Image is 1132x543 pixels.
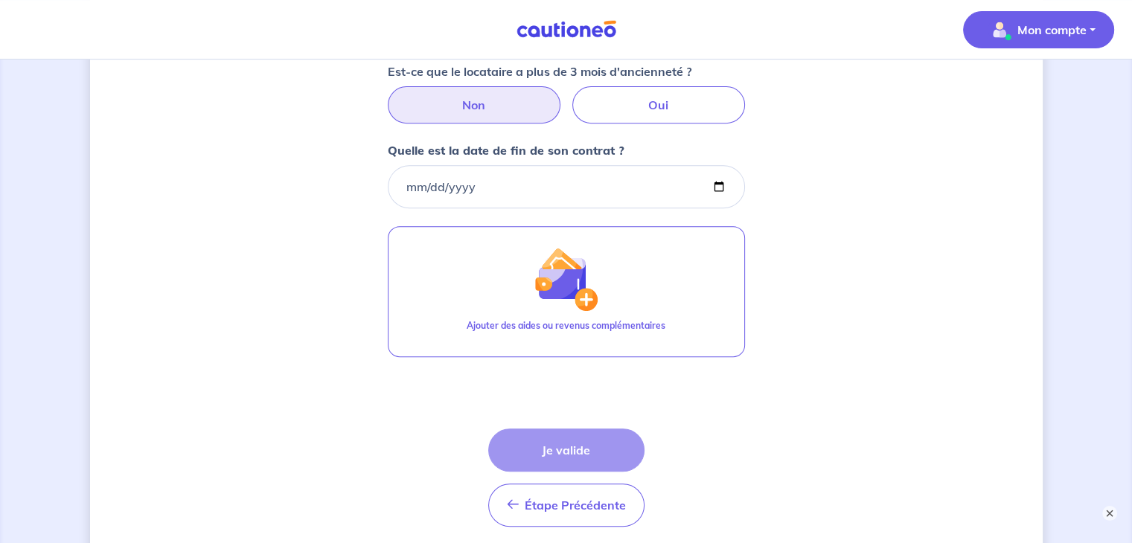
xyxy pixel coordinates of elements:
label: Non [388,86,560,123]
button: illu_account_valid_menu.svgMon compte [963,11,1114,48]
img: illu_account_valid_menu.svg [988,18,1011,42]
button: illu_wallet.svgAjouter des aides ou revenus complémentaires [388,226,745,357]
label: Oui [572,86,745,123]
p: Ajouter des aides ou revenus complémentaires [467,319,665,332]
input: employment-contract-end-on-placeholder [388,165,745,208]
img: illu_wallet.svg [534,247,598,311]
button: × [1102,506,1117,521]
strong: Est-ce que le locataire a plus de 3 mois d'ancienneté ? [388,64,691,79]
p: Mon compte [1017,21,1087,39]
img: Cautioneo [511,20,622,39]
strong: Quelle est la date de fin de son contrat ? [388,143,624,158]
